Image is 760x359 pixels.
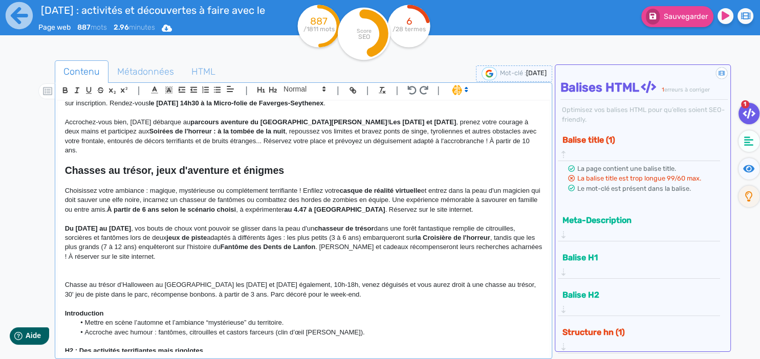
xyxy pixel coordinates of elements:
[65,225,132,232] strong: Du [DATE] au [DATE]
[641,6,713,27] button: Sauvegarder
[482,67,497,80] img: google-serp-logo.png
[526,69,547,77] span: [DATE]
[65,224,542,262] p: , vos bouts de choux vont pouvoir se glisser dans la peau d'un dans une forêt fantastique remplie...
[65,309,104,317] strong: Introduction
[38,2,267,18] input: title
[107,206,236,213] strong: À partir de 6 ans selon le scénario choisi
[114,23,155,32] span: minutes
[389,118,456,126] strong: Les [DATE] et [DATE]
[559,249,719,278] div: Balise H1
[357,28,372,34] tspan: Score
[149,127,285,135] strong: Soirées de l'horreur : à la tombée de la nuit
[75,318,542,327] li: Mettre en scène l’automne et l’ambiance “mystérieuse” du territoire.
[560,80,728,95] h4: Balises HTML
[741,100,749,108] span: 1
[396,83,398,97] span: |
[559,131,710,148] button: Balise title (1)
[559,249,710,266] button: Balise H1
[577,165,676,172] span: La page contient une balise title.
[183,58,224,85] span: HTML
[559,324,710,341] button: Structure hn (1)
[337,83,339,97] span: |
[220,243,315,251] strong: Fantôme des Dents de Lanfon
[560,105,728,124] div: Optimisez vos balises HTML pour qu’elles soient SEO-friendly.
[149,99,324,107] strong: le [DATE] 14h30 à la Micro-folie de Faverges-Seythenex
[310,15,328,27] tspan: 887
[65,118,542,155] p: Accrochez-vous bien, [DATE] débarque au ! , prenez votre courage à deux mains et participez aux ,...
[447,84,471,96] span: I.Assistant
[223,83,237,95] span: Aligment
[108,60,183,83] a: Métadonnées
[166,234,207,241] strong: jeux de piste
[393,26,426,33] tspan: /28 termes
[559,212,710,229] button: Meta-Description
[662,86,664,93] span: 1
[138,83,140,97] span: |
[415,234,490,241] strong: la Croisière de l'horreur
[366,83,369,97] span: |
[245,83,248,97] span: |
[55,58,108,85] span: Contenu
[284,206,385,213] strong: au 4.47 à [GEOGRAPHIC_DATA]
[65,280,542,299] p: Chasse au trésor d’Halloween au [GEOGRAPHIC_DATA] les [DATE] et [DATE] également, 10h-18h, venez ...
[577,174,701,182] span: La balise title est trop longue 99/60 max.
[664,86,710,93] span: erreurs à corriger
[303,26,335,33] tspan: /1811 mots
[65,165,284,176] strong: Chasses au trésor, jeux d'aventure et énigmes
[559,212,719,241] div: Meta-Description
[75,328,542,337] li: Accroche avec humour : fantômes, citrouilles et castors farceurs (clin d’œil [PERSON_NAME]).
[190,118,387,126] strong: parcours aventure du [GEOGRAPHIC_DATA][PERSON_NAME]
[437,83,440,97] span: |
[559,131,719,161] div: Balise title (1)
[109,58,182,85] span: Métadonnées
[65,347,203,354] strong: H2 : Des activités terrifiantes mais rigolotes
[559,286,710,303] button: Balise H2
[664,12,708,21] span: Sauvegarder
[500,69,526,77] span: Mot-clé :
[358,33,370,40] tspan: SEO
[183,60,224,83] a: HTML
[65,186,542,214] p: Choisissez votre ambiance : magique, mystérieuse ou complétement terrifiante ! Enfilez votre et e...
[38,23,71,32] span: Page web
[314,225,374,232] strong: chasseur de trésor
[114,23,129,32] b: 2.96
[55,60,108,83] a: Contenu
[406,15,412,27] tspan: 6
[559,286,719,316] div: Balise H2
[339,187,421,194] strong: casque de réalité virtuelle
[77,23,107,32] span: mots
[559,324,719,353] div: Structure hn (1)
[77,23,91,32] b: 887
[577,185,691,192] span: Le mot-clé est présent dans la balise.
